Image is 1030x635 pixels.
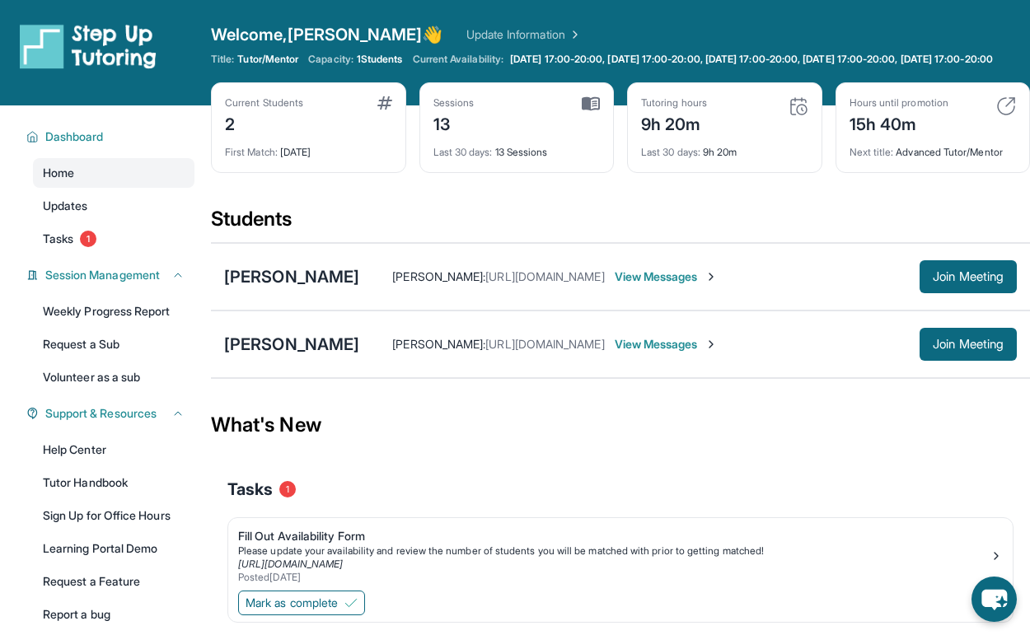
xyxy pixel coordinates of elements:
[33,468,194,497] a: Tutor Handbook
[377,96,392,110] img: card
[850,136,1017,159] div: Advanced Tutor/Mentor
[225,96,303,110] div: Current Students
[920,328,1017,361] button: Join Meeting
[33,600,194,629] a: Report a bug
[33,362,194,392] a: Volunteer as a sub
[344,596,358,609] img: Mark as complete
[237,53,298,66] span: Tutor/Mentor
[211,389,1030,461] div: What's New
[920,260,1017,293] button: Join Meeting
[225,136,392,159] div: [DATE]
[582,96,600,111] img: card
[238,544,990,558] div: Please update your availability and review the number of students you will be matched with prior ...
[705,270,718,283] img: Chevron-Right
[39,267,185,283] button: Session Management
[789,96,808,116] img: card
[565,26,582,43] img: Chevron Right
[211,206,1030,242] div: Students
[43,198,88,214] span: Updates
[43,231,73,247] span: Tasks
[615,268,718,285] span: View Messages
[641,96,707,110] div: Tutoring hours
[641,136,808,159] div: 9h 20m
[33,224,194,254] a: Tasks1
[433,110,475,136] div: 13
[211,53,234,66] span: Title:
[507,53,996,66] a: [DATE] 17:00-20:00, [DATE] 17:00-20:00, [DATE] 17:00-20:00, [DATE] 17:00-20:00, [DATE] 17:00-20:00
[485,337,604,351] span: [URL][DOMAIN_NAME]
[485,269,604,283] span: [URL][DOMAIN_NAME]
[850,110,948,136] div: 15h 40m
[433,146,493,158] span: Last 30 days :
[510,53,993,66] span: [DATE] 17:00-20:00, [DATE] 17:00-20:00, [DATE] 17:00-20:00, [DATE] 17:00-20:00, [DATE] 17:00-20:00
[433,96,475,110] div: Sessions
[227,478,273,501] span: Tasks
[224,333,359,356] div: [PERSON_NAME]
[45,267,160,283] span: Session Management
[392,337,485,351] span: [PERSON_NAME] :
[705,338,718,351] img: Chevron-Right
[308,53,353,66] span: Capacity:
[466,26,582,43] a: Update Information
[641,110,707,136] div: 9h 20m
[413,53,503,66] span: Current Availability:
[45,128,104,145] span: Dashboard
[228,518,1013,587] a: Fill Out Availability FormPlease update your availability and review the number of students you w...
[238,558,343,570] a: [URL][DOMAIN_NAME]
[615,336,718,353] span: View Messages
[238,591,365,615] button: Mark as complete
[850,96,948,110] div: Hours until promotion
[33,501,194,530] a: Sign Up for Office Hours
[33,534,194,563] a: Learning Portal Demo
[971,577,1017,622] button: chat-button
[641,146,700,158] span: Last 30 days :
[20,23,157,69] img: logo
[933,339,1004,349] span: Join Meeting
[238,528,990,544] div: Fill Out Availability Form
[39,128,185,145] button: Dashboard
[45,405,157,422] span: Support & Resources
[996,96,1016,116] img: card
[33,435,194,465] a: Help Center
[33,158,194,188] a: Home
[33,191,194,221] a: Updates
[33,296,194,326] a: Weekly Progress Report
[211,23,443,46] span: Welcome, [PERSON_NAME] 👋
[224,265,359,288] div: [PERSON_NAME]
[225,146,278,158] span: First Match :
[850,146,894,158] span: Next title :
[238,571,990,584] div: Posted [DATE]
[433,136,601,159] div: 13 Sessions
[43,165,74,181] span: Home
[279,481,296,497] span: 1
[39,405,185,422] button: Support & Resources
[933,272,1004,282] span: Join Meeting
[33,329,194,359] a: Request a Sub
[225,110,303,136] div: 2
[246,595,338,611] span: Mark as complete
[80,231,96,247] span: 1
[392,269,485,283] span: [PERSON_NAME] :
[357,53,403,66] span: 1 Students
[33,567,194,596] a: Request a Feature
